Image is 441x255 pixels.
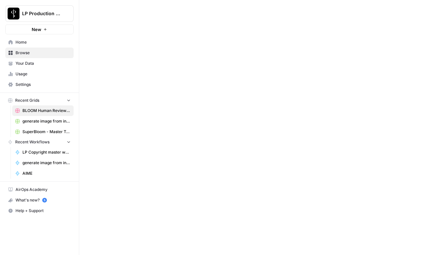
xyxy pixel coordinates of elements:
span: Settings [16,82,71,88]
text: 5 [44,199,45,202]
button: Workspace: LP Production Workloads [5,5,74,22]
button: Recent Workflows [5,137,74,147]
a: Browse [5,48,74,58]
span: generate image from input image (copyright tests) duplicate Grid [22,118,71,124]
span: BLOOM Human Review (ver2) [22,108,71,114]
button: What's new? 5 [5,195,74,205]
a: Your Data [5,58,74,69]
a: LP Copyright master workflow [12,147,74,158]
span: AIME [22,170,71,176]
a: Settings [5,79,74,90]
a: AirOps Academy [5,184,74,195]
span: Usage [16,71,71,77]
a: BLOOM Human Review (ver2) [12,105,74,116]
button: Recent Grids [5,95,74,105]
a: SuperBloom - Master Topic List [12,127,74,137]
span: Browse [16,50,71,56]
span: LP Production Workloads [22,10,62,17]
span: AirOps Academy [16,187,71,193]
div: What's new? [6,195,73,205]
button: New [5,24,74,34]
a: AIME [12,168,74,179]
span: SuperBloom - Master Topic List [22,129,71,135]
span: New [32,26,41,33]
span: LP Copyright master workflow [22,149,71,155]
span: Recent Grids [15,97,39,103]
span: Recent Workflows [15,139,50,145]
span: generate image from input image using imagen, host on Apex AWS bucket [22,160,71,166]
img: LP Production Workloads Logo [8,8,19,19]
span: Help + Support [16,208,71,214]
span: Your Data [16,60,71,66]
a: Home [5,37,74,48]
a: Usage [5,69,74,79]
a: 5 [42,198,47,202]
a: generate image from input image (copyright tests) duplicate Grid [12,116,74,127]
a: generate image from input image using imagen, host on Apex AWS bucket [12,158,74,168]
span: Home [16,39,71,45]
button: Help + Support [5,205,74,216]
